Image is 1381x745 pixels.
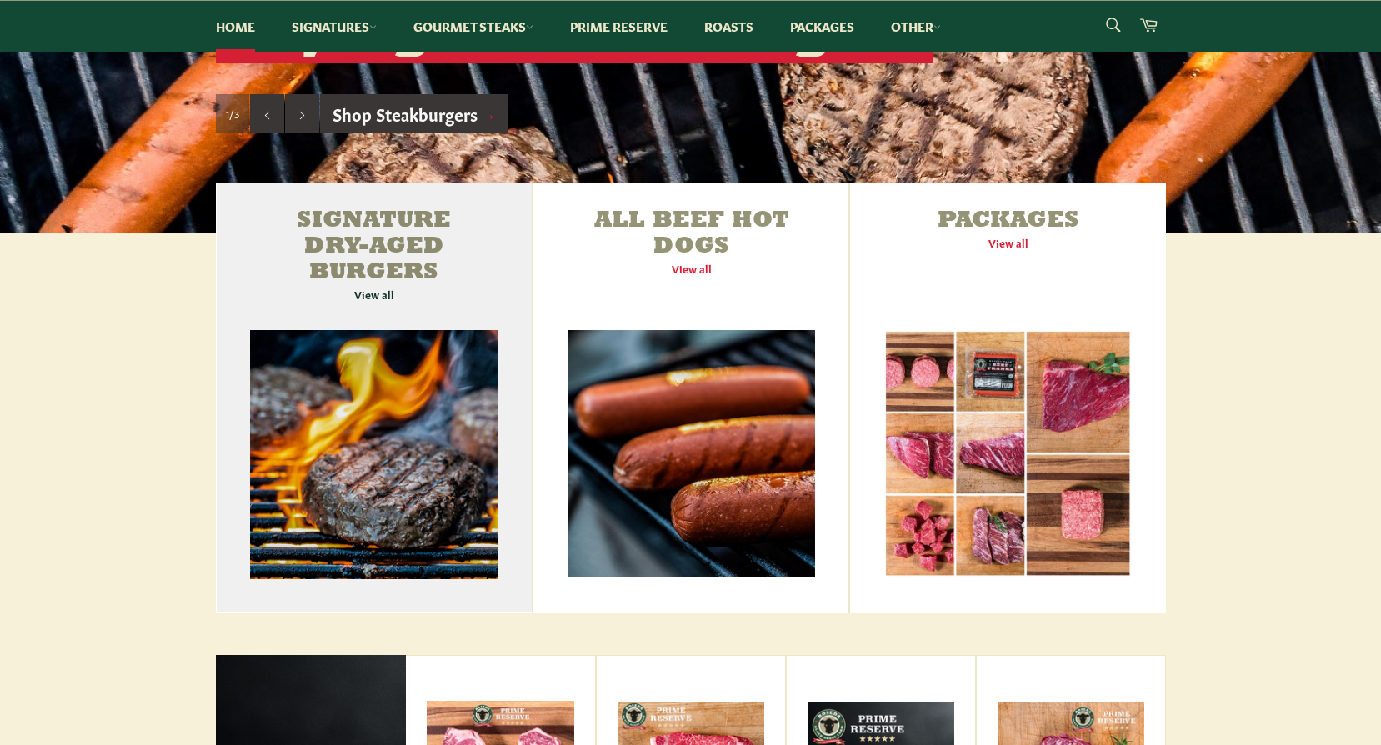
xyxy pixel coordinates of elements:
a: Gourmet Steaks [397,1,550,52]
a: All Beef Hot Dogs View all All Beef Hot Dogs [533,183,848,613]
a: Other [874,1,958,52]
button: Next slide [285,94,319,134]
a: Prime Reserve [553,1,684,52]
a: Home [199,1,272,52]
span: 1/3 [226,107,239,121]
a: Packages [773,1,871,52]
button: Previous slide [250,94,284,134]
a: Signature Dry-Aged Burgers View all Signature Dry-Aged Burgers [216,183,533,613]
a: Roasts [688,1,770,52]
span: → [480,102,497,125]
a: Shop Steakburgers [320,94,509,134]
div: Slide 1, current [216,94,249,134]
a: Signatures [275,1,393,52]
a: Packages View all Packages [850,183,1165,613]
